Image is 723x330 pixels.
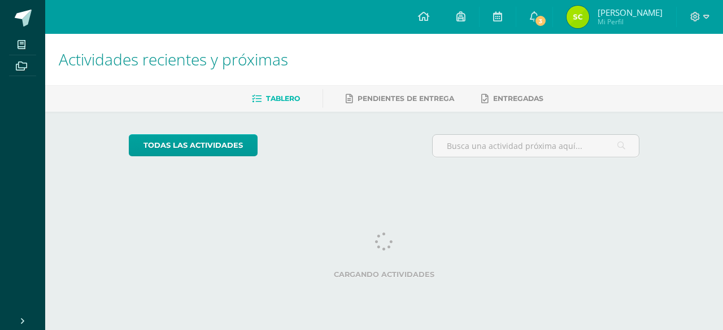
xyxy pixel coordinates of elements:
span: 3 [534,15,547,27]
span: Pendientes de entrega [358,94,454,103]
input: Busca una actividad próxima aquí... [433,135,639,157]
span: Actividades recientes y próximas [59,49,288,70]
span: Tablero [266,94,300,103]
a: Entregadas [481,90,543,108]
label: Cargando actividades [129,270,640,279]
a: Pendientes de entrega [346,90,454,108]
a: todas las Actividades [129,134,258,156]
img: c89e2d663063ef5ddd82e4e5d3c9c1a1.png [567,6,589,28]
span: [PERSON_NAME] [598,7,663,18]
span: Mi Perfil [598,17,663,27]
span: Entregadas [493,94,543,103]
a: Tablero [252,90,300,108]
